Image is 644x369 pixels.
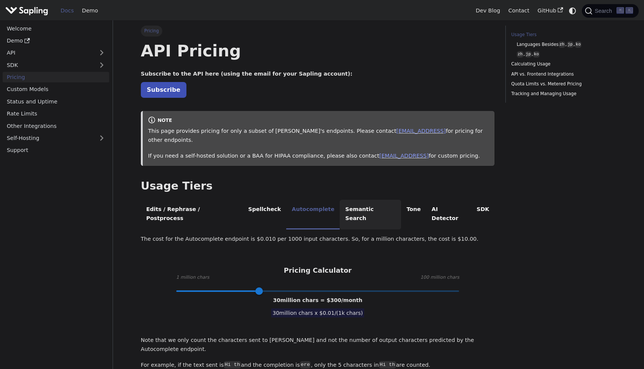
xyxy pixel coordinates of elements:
[511,31,613,38] a: Usage Tiers
[148,127,489,145] p: This page provides pricing for only a subset of [PERSON_NAME]'s endpoints. Please contact for pri...
[141,82,186,97] a: Subscribe
[426,200,472,229] li: AI Detector
[471,200,494,229] li: SDK
[141,71,353,77] strong: Subscribe to the API here (using the email for your Sapling account):
[533,51,540,58] code: ko
[533,5,567,17] a: GitHub
[511,71,613,78] a: API vs. Frontend Integrations
[472,5,504,17] a: Dev Blog
[243,200,287,229] li: Spellcheck
[273,297,362,303] span: 30 million chars = $ 300 /month
[5,5,48,16] img: Sapling.ai
[141,41,495,61] h1: API Pricing
[56,5,78,17] a: Docs
[340,200,401,229] li: Semantic Search
[284,266,351,275] h3: Pricing Calculator
[141,336,495,354] p: Note that we only count the characters sent to [PERSON_NAME] and not the number of output charact...
[575,41,581,48] code: ko
[525,51,532,58] code: jp
[3,120,109,131] a: Other Integrations
[300,361,311,369] code: ere
[3,108,109,119] a: Rate Limits
[517,51,611,58] a: zh,jp,ko
[141,179,495,193] h2: Usage Tiers
[3,35,109,46] a: Demo
[3,47,94,58] a: API
[271,308,365,317] span: 30 million chars x $ 0.01 /(1k chars)
[3,72,109,83] a: Pricing
[592,8,617,14] span: Search
[224,361,241,369] code: Hi th
[401,200,426,229] li: Tone
[3,84,109,95] a: Custom Models
[567,41,574,48] code: jp
[3,23,109,34] a: Welcome
[78,5,102,17] a: Demo
[148,116,489,125] div: note
[420,274,459,281] span: 100 million chars
[582,4,638,18] button: Search (Command+K)
[5,5,51,16] a: Sapling.ai
[3,145,109,156] a: Support
[3,133,109,144] a: Self-Hosting
[94,47,109,58] button: Expand sidebar category 'API'
[141,26,495,36] nav: Breadcrumbs
[3,96,109,107] a: Status and Uptime
[379,361,396,369] code: Hi th
[517,51,523,58] code: zh
[148,152,489,161] p: If you need a self-hosted solution or a BAA for HIPAA compliance, please also contact for custom ...
[511,80,613,88] a: Quota Limits vs. Metered Pricing
[379,153,429,159] a: [EMAIL_ADDRESS]
[396,128,446,134] a: [EMAIL_ADDRESS]
[559,41,565,48] code: zh
[141,200,243,229] li: Edits / Rephrase / Postprocess
[141,26,162,36] span: Pricing
[511,90,613,97] a: Tracking and Managing Usage
[3,59,94,70] a: SDK
[504,5,534,17] a: Contact
[617,7,624,14] kbd: ⌘
[176,274,209,281] span: 1 million chars
[517,41,611,48] a: Languages Besideszh,jp,ko
[567,5,578,16] button: Switch between dark and light mode (currently system mode)
[511,61,613,68] a: Calculating Usage
[141,235,495,244] p: The cost for the Autocomplete endpoint is $0.010 per 1000 input characters. So, for a million cha...
[286,200,340,229] li: Autocomplete
[626,7,633,14] kbd: K
[94,59,109,70] button: Expand sidebar category 'SDK'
